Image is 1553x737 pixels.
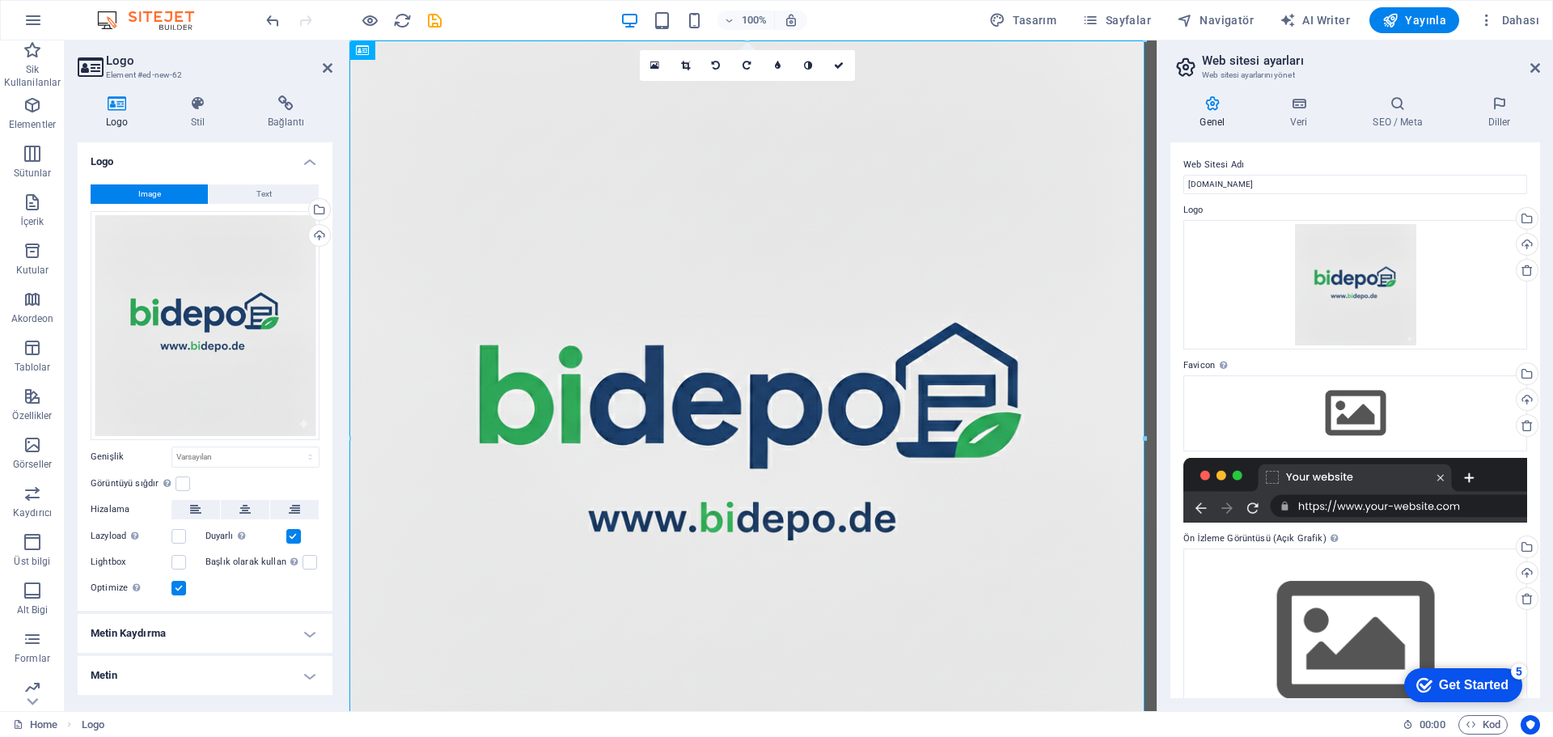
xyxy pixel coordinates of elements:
[1431,718,1433,731] span: :
[1261,95,1344,129] h4: Veri
[1183,375,1527,451] div: Dosya yöneticisinden, stok fotoğraflardan dosyalar seçin veya dosya(lar) yükleyin
[78,95,163,129] h4: Logo
[1420,715,1445,735] span: 00 00
[13,458,52,471] p: Görseller
[1273,7,1356,33] button: AI Writer
[1183,155,1527,175] label: Web Sitesi Adı
[91,211,319,440] div: Logo1-rU3oIV8VWjecmIV31Fvzxg.png
[824,50,855,81] a: Onayla ( Ctrl ⏎ )
[717,11,775,30] button: 100%
[1183,529,1527,549] label: Ön İzleme Görüntüsü (Açık Grafik)
[784,13,798,28] i: Yeniden boyutlandırmada yakınlaştırma düzeyini seçilen cihaza uyacak şekilde otomatik olarak ayarla.
[205,527,286,546] label: Duyarlı
[9,118,56,131] p: Elementler
[14,167,52,180] p: Sütunlar
[264,11,282,30] i: Geri al: Renkleri değiştir (Ctrl+Z)
[1472,7,1546,33] button: Dahası
[1076,7,1157,33] button: Sayfalar
[1082,12,1151,28] span: Sayfalar
[82,715,104,735] nav: breadcrumb
[91,553,171,572] label: Lightbox
[742,11,768,30] h6: 100%
[1170,7,1260,33] button: Navigatör
[15,652,50,665] p: Formlar
[1183,175,1527,194] input: Adı...
[983,7,1063,33] div: Tasarım (Ctrl+Alt+Y)
[11,312,54,325] p: Akordeon
[393,11,412,30] i: Sayfayı yeniden yükleyin
[1183,220,1527,349] div: Logo1-rU3oIV8VWjecmIV31Fvzxg.png
[1183,356,1527,375] label: Favicon
[256,184,272,204] span: Text
[91,452,171,461] label: Genişlik
[732,50,763,81] a: 90° sağa döndür
[17,604,49,616] p: Alt Bigi
[1202,53,1540,68] h2: Web sitesi ayarları
[1479,12,1539,28] span: Dahası
[138,184,161,204] span: Image
[983,7,1063,33] button: Tasarım
[392,11,412,30] button: reload
[1458,715,1508,735] button: Kod
[1466,715,1500,735] span: Kod
[205,553,303,572] label: Başlık olarak kullan
[78,656,332,695] h4: Metin
[239,95,332,129] h4: Bağlantı
[91,500,171,519] label: Hizalama
[763,50,793,81] a: Bulanıklaştırma
[1369,7,1459,33] button: Yayınla
[106,68,300,83] h3: Element #ed-new-62
[989,12,1056,28] span: Tasarım
[15,361,51,374] p: Tablolar
[1177,12,1254,28] span: Navigatör
[106,53,332,68] h2: Logo
[91,184,208,204] button: Image
[1382,12,1446,28] span: Yayınla
[793,50,824,81] a: Gri tonlama
[1202,68,1508,83] h3: Web sitesi ayarlarını yönet
[425,11,444,30] button: save
[1521,715,1540,735] button: Usercentrics
[16,264,49,277] p: Kutular
[425,11,444,30] i: Kaydet (Ctrl+S)
[1183,201,1527,220] label: Logo
[209,184,319,204] button: Text
[91,474,176,493] label: Görüntüyü sığdır
[12,409,52,422] p: Özellikler
[360,11,379,30] button: Ön izleme modundan çıkıp düzenlemeye devam etmek için buraya tıklayın
[48,18,117,32] div: Get Started
[20,215,44,228] p: İçerik
[13,715,57,735] a: Seçimi iptal etmek için tıkla. Sayfaları açmak için çift tıkla
[91,578,171,598] label: Optimize
[120,3,136,19] div: 5
[78,614,332,653] h4: Metin Kaydırma
[1403,715,1445,735] h6: Oturum süresi
[1170,95,1261,129] h4: Genel
[163,95,239,129] h4: Stil
[14,555,50,568] p: Üst bilgi
[13,506,52,519] p: Kaydırıcı
[640,50,671,81] a: Dosya yöneticisinden, stok fotoğraflardan dosyalar seçin veya dosya(lar) yükleyin
[1344,95,1458,129] h4: SEO / Meta
[701,50,732,81] a: 90° sola döndür
[671,50,701,81] a: Kırpma modu
[78,142,332,172] h4: Logo
[82,715,104,735] span: Seçmek için tıkla. Düzenlemek için çift tıkla
[91,527,171,546] label: Lazyload
[1458,95,1540,129] h4: Diller
[93,11,214,30] img: Editor Logo
[1280,12,1350,28] span: AI Writer
[13,8,131,42] div: Get Started 5 items remaining, 0% complete
[263,11,282,30] button: undo
[1183,549,1527,734] div: Dosya yöneticisinden, stok fotoğraflardan dosyalar seçin veya dosya(lar) yükleyin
